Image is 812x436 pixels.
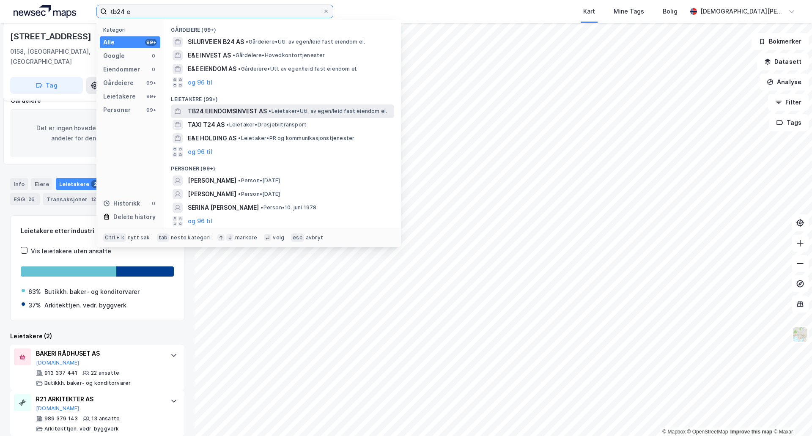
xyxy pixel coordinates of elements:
[770,395,812,436] iframe: Chat Widget
[44,415,78,422] div: 989 379 143
[226,121,229,128] span: •
[792,326,808,343] img: Z
[238,135,241,141] span: •
[583,6,595,16] div: Kart
[103,27,160,33] div: Kategori
[261,204,263,211] span: •
[44,380,131,387] div: Butikkh. baker- og konditorvarer
[269,108,271,114] span: •
[14,5,76,18] img: logo.a4113a55bc3d86da70a041830d287a7e.svg
[10,331,184,341] div: Leietakere (2)
[44,287,140,297] div: Butikkh. baker- og konditorvarer
[103,105,131,115] div: Personer
[150,66,157,73] div: 0
[188,203,259,213] span: SERINA [PERSON_NAME]
[188,175,236,186] span: [PERSON_NAME]
[188,37,244,47] span: SILURVEIEN B24 AS
[157,233,170,242] div: tab
[44,370,77,376] div: 913 337 441
[10,77,83,94] button: Tag
[103,233,126,242] div: Ctrl + k
[103,51,125,61] div: Google
[145,39,157,46] div: 99+
[27,195,36,203] div: 26
[164,159,401,174] div: Personer (99+)
[164,20,401,35] div: Gårdeiere (99+)
[700,6,785,16] div: [DEMOGRAPHIC_DATA][PERSON_NAME]
[150,52,157,59] div: 0
[103,64,140,74] div: Eiendommer
[291,233,304,242] div: esc
[103,198,140,208] div: Historikk
[150,200,157,207] div: 0
[28,287,41,297] div: 63%
[36,359,80,366] button: [DOMAIN_NAME]
[238,177,241,184] span: •
[757,53,809,70] button: Datasett
[662,429,686,435] a: Mapbox
[188,106,267,116] span: TB24 EIENDOMSINVEST AS
[11,109,184,157] div: Det er ingen hovedeiere med signifikante andeler for denne eiendommen
[36,348,162,359] div: BAKERI RÅDHUSET AS
[269,108,387,115] span: Leietaker • Utl. av egen/leid fast eiendom el.
[769,114,809,131] button: Tags
[770,395,812,436] div: Kontrollprogram for chat
[235,234,257,241] div: markere
[36,405,80,412] button: [DOMAIN_NAME]
[246,38,248,45] span: •
[306,234,323,241] div: avbryt
[145,80,157,86] div: 99+
[188,77,212,88] button: og 96 til
[103,37,115,47] div: Alle
[188,133,236,143] span: E&E HOLDING AS
[238,191,241,197] span: •
[188,147,212,157] button: og 96 til
[113,212,156,222] div: Delete history
[36,394,162,404] div: R21 ARKITEKTER AS
[145,107,157,113] div: 99+
[171,234,211,241] div: neste kategori
[21,226,174,236] div: Leietakere etter industri
[145,93,157,100] div: 99+
[107,5,323,18] input: Søk på adresse, matrikkel, gårdeiere, leietakere eller personer
[31,178,52,190] div: Eiere
[663,6,678,16] div: Bolig
[103,91,136,101] div: Leietakere
[188,50,231,60] span: E&E INVEST AS
[44,425,119,432] div: Arkitekttjen. vedr. byggverk
[164,89,401,104] div: Leietakere (99+)
[226,121,307,128] span: Leietaker • Drosjebiltransport
[238,177,280,184] span: Person • [DATE]
[238,191,280,197] span: Person • [DATE]
[10,30,93,43] div: [STREET_ADDRESS]
[273,234,284,241] div: velg
[760,74,809,90] button: Analyse
[91,180,99,188] div: 2
[261,204,316,211] span: Person • 10. juni 1978
[31,246,111,256] div: Vis leietakere uten ansatte
[43,193,104,205] div: Transaksjoner
[238,66,241,72] span: •
[91,415,120,422] div: 13 ansatte
[11,96,184,106] div: Gårdeiere
[91,370,119,376] div: 22 ansatte
[246,38,365,45] span: Gårdeiere • Utl. av egen/leid fast eiendom el.
[188,120,225,130] span: TAXI T24 AS
[128,234,150,241] div: nytt søk
[233,52,235,58] span: •
[188,64,236,74] span: E&E EIENDOM AS
[238,66,357,72] span: Gårdeiere • Utl. av egen/leid fast eiendom el.
[28,300,41,310] div: 37%
[768,94,809,111] button: Filter
[56,178,103,190] div: Leietakere
[233,52,325,59] span: Gårdeiere • Hovedkontortjenester
[614,6,644,16] div: Mine Tags
[10,47,117,67] div: 0158, [GEOGRAPHIC_DATA], [GEOGRAPHIC_DATA]
[10,193,40,205] div: ESG
[238,135,354,142] span: Leietaker • PR og kommunikasjonstjenester
[103,78,134,88] div: Gårdeiere
[752,33,809,50] button: Bokmerker
[10,178,28,190] div: Info
[188,189,236,199] span: [PERSON_NAME]
[687,429,728,435] a: OpenStreetMap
